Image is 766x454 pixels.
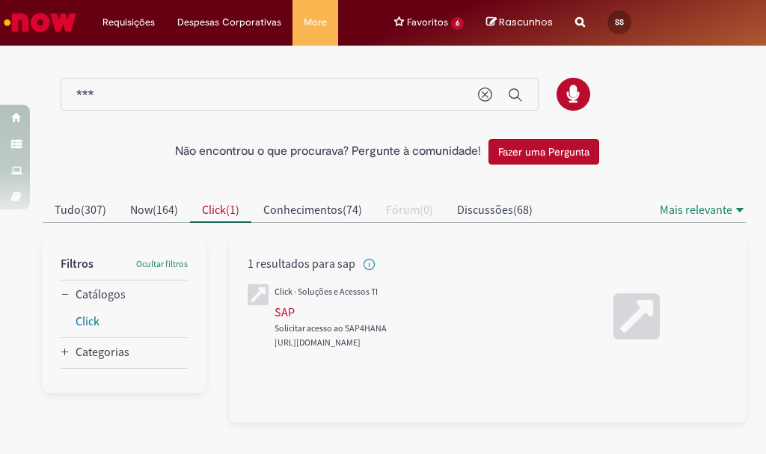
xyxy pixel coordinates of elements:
a: No momento, sua lista de rascunhos tem 0 Itens [486,15,553,29]
span: Despesas Corporativas [177,15,281,30]
h2: Não encontrou o que procurava? Pergunte à comunidade! [175,145,481,159]
span: More [304,15,327,30]
span: SS [615,17,624,27]
span: Favoritos [407,15,448,30]
span: Rascunhos [499,15,553,29]
button: Fazer uma Pergunta [488,139,599,165]
img: ServiceNow [1,7,79,37]
span: Requisições [102,15,155,30]
span: 6 [451,17,464,30]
